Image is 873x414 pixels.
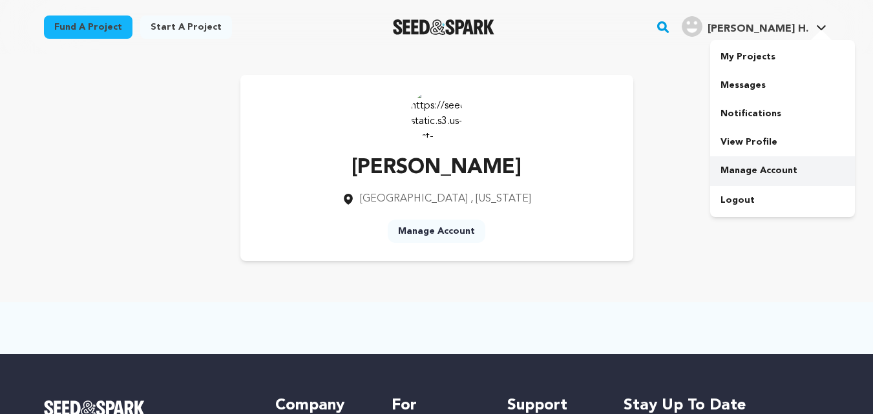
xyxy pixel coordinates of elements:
a: Dr. Amie Shimmel H.'s Profile [679,14,829,37]
a: Seed&Spark Homepage [393,19,494,35]
a: View Profile [710,128,855,156]
a: Start a project [140,16,232,39]
p: [PERSON_NAME] [342,152,531,183]
a: Manage Account [710,156,855,185]
span: , [US_STATE] [470,194,531,204]
div: Dr. Amie Shimmel H.'s Profile [682,16,808,37]
span: Dr. Amie Shimmel H.'s Profile [679,14,829,41]
span: [PERSON_NAME] H. [708,24,808,34]
img: Seed&Spark Logo Dark Mode [393,19,494,35]
a: Logout [710,186,855,214]
a: Notifications [710,99,855,128]
a: Fund a project [44,16,132,39]
a: Manage Account [388,220,485,243]
a: My Projects [710,43,855,71]
img: https://seedandspark-static.s3.us-east-2.amazonaws.com/images/User/002/187/523/medium/ACg8ocJ09kU... [411,88,463,140]
span: [GEOGRAPHIC_DATA] [360,194,468,204]
a: Messages [710,71,855,99]
img: user.png [682,16,702,37]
